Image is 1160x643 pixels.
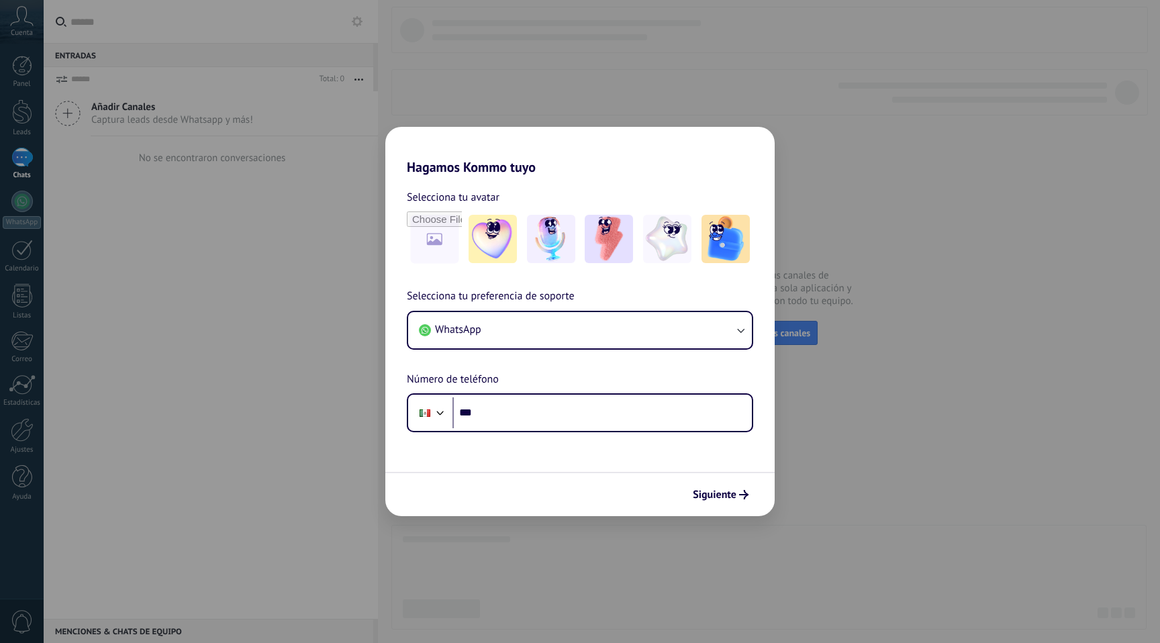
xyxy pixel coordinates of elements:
span: Selecciona tu avatar [407,189,499,206]
span: Número de teléfono [407,371,499,389]
span: WhatsApp [435,323,481,336]
button: Siguiente [687,483,755,506]
div: Mexico: + 52 [412,399,438,427]
span: Siguiente [693,490,736,499]
button: WhatsApp [408,312,752,348]
img: -2.jpeg [527,215,575,263]
img: -1.jpeg [469,215,517,263]
img: -4.jpeg [643,215,691,263]
h2: Hagamos Kommo tuyo [385,127,775,175]
span: Selecciona tu preferencia de soporte [407,288,575,305]
img: -5.jpeg [702,215,750,263]
img: -3.jpeg [585,215,633,263]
